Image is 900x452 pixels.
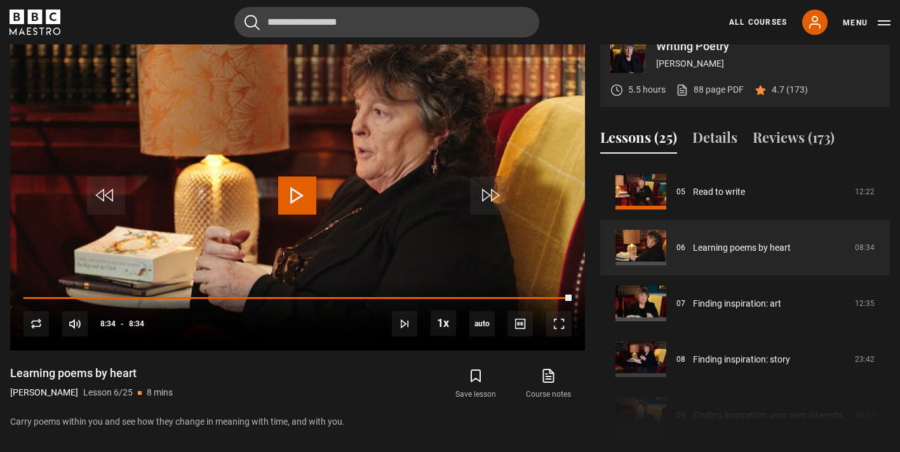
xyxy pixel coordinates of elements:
a: All Courses [729,17,787,28]
a: Finding inspiration: story [693,353,790,366]
p: 5.5 hours [628,83,666,96]
span: - [121,319,124,328]
p: Lesson 6/25 [83,386,133,399]
a: Read to write [693,185,745,199]
svg: BBC Maestro [10,10,60,35]
button: Mute [62,311,88,336]
button: Fullscreen [546,311,572,336]
h1: Learning poems by heart [10,366,173,381]
p: Writing Poetry [656,41,880,52]
p: 8 mins [147,386,173,399]
button: Lessons (25) [600,127,677,154]
video-js: Video Player [10,27,585,350]
a: Finding inspiration: art [693,297,781,310]
a: Course notes [513,366,585,402]
input: Search [234,7,539,37]
button: Details [692,127,737,154]
a: Learning poems by heart [693,241,791,255]
span: 8:34 [100,312,116,335]
button: Replay [24,311,49,336]
button: Toggle navigation [843,17,890,29]
button: Captions [507,311,533,336]
button: Reviews (173) [753,127,835,154]
div: Current quality: 720p [469,311,495,336]
span: auto [469,311,495,336]
p: Carry poems within you and see how they change in meaning with time, and with you. [10,415,585,429]
div: Progress Bar [24,297,572,300]
a: 88 page PDF [676,83,744,96]
p: [PERSON_NAME] [10,386,78,399]
p: 4.7 (173) [772,83,808,96]
p: [PERSON_NAME] [656,57,880,70]
button: Next Lesson [392,311,417,336]
button: Submit the search query [245,15,260,30]
span: 8:34 [129,312,144,335]
button: Playback Rate [431,310,456,336]
button: Save lesson [440,366,512,402]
